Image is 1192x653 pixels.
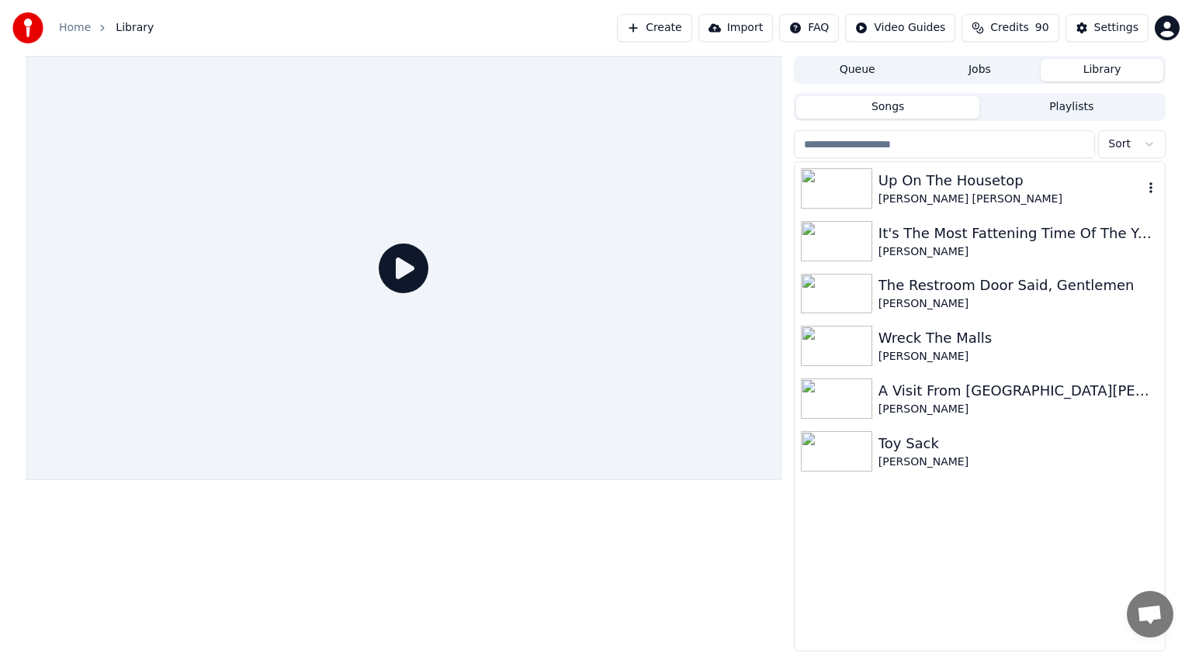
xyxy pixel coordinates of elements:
[990,20,1028,36] span: Credits
[12,12,43,43] img: youka
[779,14,839,42] button: FAQ
[919,59,1041,81] button: Jobs
[878,402,1159,417] div: [PERSON_NAME]
[878,223,1159,244] div: It's The Most Fattening Time Of The Year
[698,14,773,42] button: Import
[878,275,1159,296] div: The Restroom Door Said, Gentlemen
[1094,20,1138,36] div: Settings
[878,192,1143,207] div: [PERSON_NAME] [PERSON_NAME]
[878,244,1159,260] div: [PERSON_NAME]
[878,327,1159,349] div: Wreck The Malls
[979,96,1163,119] button: Playlists
[962,14,1059,42] button: Credits90
[1108,136,1131,152] span: Sort
[878,170,1143,192] div: Up On The Housetop
[59,20,91,36] a: Home
[1035,20,1049,36] span: 90
[796,96,980,119] button: Songs
[617,14,692,42] button: Create
[878,454,1159,470] div: [PERSON_NAME]
[845,14,955,42] button: Video Guides
[1127,591,1173,637] div: Open chat
[878,433,1159,454] div: Toy Sack
[878,380,1159,402] div: A Visit From [GEOGRAPHIC_DATA][PERSON_NAME]
[59,20,154,36] nav: breadcrumb
[1041,59,1163,81] button: Library
[878,296,1159,312] div: [PERSON_NAME]
[878,349,1159,365] div: [PERSON_NAME]
[116,20,154,36] span: Library
[796,59,919,81] button: Queue
[1066,14,1149,42] button: Settings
